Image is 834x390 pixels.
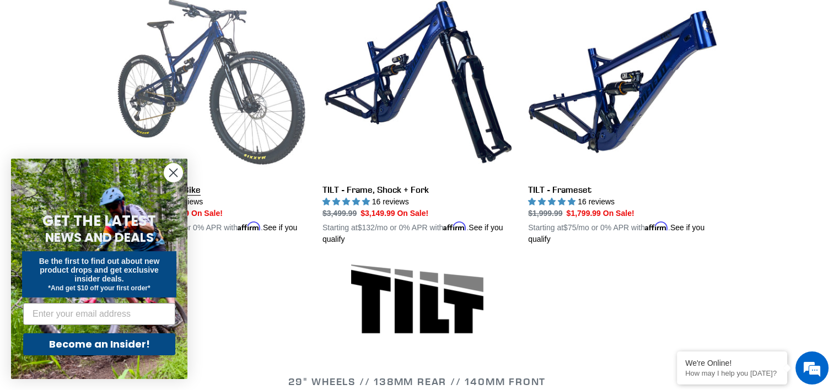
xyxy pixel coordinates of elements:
[23,303,175,325] input: Enter your email address
[35,55,63,83] img: d_696896380_company_1647369064580_696896380
[6,267,210,306] textarea: Type your message and hit 'Enter'
[48,284,150,292] span: *And get $10 off your first order*
[42,211,156,231] span: GET THE LATEST
[288,375,546,388] span: 29" WHEELS // 138mm REAR // 140mm FRONT
[181,6,207,32] div: Minimize live chat window
[685,359,779,367] div: We're Online!
[12,61,29,77] div: Navigation go back
[685,369,779,377] p: How may I help you today?
[45,229,154,246] span: NEWS AND DEALS
[39,257,160,283] span: Be the first to find out about new product drops and get exclusive insider deals.
[164,163,183,182] button: Close dialog
[74,62,202,76] div: Chat with us now
[64,122,152,233] span: We're online!
[23,333,175,355] button: Become an Insider!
